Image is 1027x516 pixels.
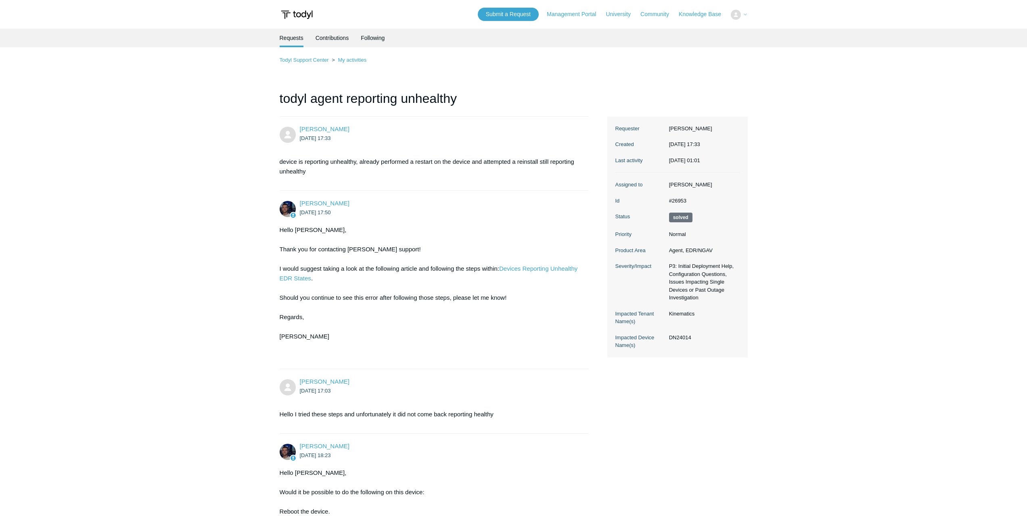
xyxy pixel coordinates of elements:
[615,262,665,270] dt: Severity/Impact
[665,181,740,189] dd: [PERSON_NAME]
[615,197,665,205] dt: Id
[665,334,740,342] dd: DN24014
[615,213,665,221] dt: Status
[280,57,330,63] li: Todyl Support Center
[300,209,331,215] time: 2025-08-01T17:50:42Z
[280,89,589,117] h1: todyl agent reporting unhealthy
[361,29,385,47] a: Following
[280,29,303,47] li: Requests
[280,7,314,22] img: Todyl Support Center Help Center home page
[665,230,740,238] dd: Normal
[615,157,665,165] dt: Last activity
[665,197,740,205] dd: #26953
[615,247,665,255] dt: Product Area
[280,409,581,419] p: Hello I tried these steps and unfortunately it did not come back reporting healthy
[316,29,349,47] a: Contributions
[615,230,665,238] dt: Priority
[338,57,366,63] a: My activities
[669,213,692,222] span: This request has been solved
[300,452,331,458] time: 2025-08-20T18:23:11Z
[615,181,665,189] dt: Assigned to
[615,140,665,148] dt: Created
[300,378,349,385] a: [PERSON_NAME]
[300,443,349,449] span: Connor Davis
[300,200,349,207] span: Connor Davis
[606,10,638,19] a: University
[300,135,331,141] time: 2025-08-01T17:33:10Z
[665,262,740,302] dd: P3: Initial Deployment Help, Configuration Questions, Issues Impacting Single Devices or Past Out...
[300,388,331,394] time: 2025-08-20T17:03:09Z
[300,378,349,385] span: Rolando Tamayo
[280,157,581,176] p: device is reporting unhealthy, already performed a restart on the device and attempted a reinstal...
[640,10,677,19] a: Community
[300,125,349,132] a: [PERSON_NAME]
[665,125,740,133] dd: [PERSON_NAME]
[669,141,700,147] time: 2025-08-01T17:33:10+00:00
[280,265,578,282] a: Devices Reporting Unhealthy EDR States
[615,125,665,133] dt: Requester
[330,57,366,63] li: My activities
[478,8,539,21] a: Submit a Request
[665,247,740,255] dd: Agent, EDR/NGAV
[280,225,581,361] div: Hello [PERSON_NAME], Thank you for contacting [PERSON_NAME] support! I would suggest taking a loo...
[280,57,329,63] a: Todyl Support Center
[547,10,604,19] a: Management Portal
[679,10,729,19] a: Knowledge Base
[669,157,700,163] time: 2025-09-17T01:01:54+00:00
[300,125,349,132] span: Rolando Tamayo
[300,200,349,207] a: [PERSON_NAME]
[615,310,665,326] dt: Impacted Tenant Name(s)
[615,334,665,349] dt: Impacted Device Name(s)
[300,443,349,449] a: [PERSON_NAME]
[665,310,740,318] dd: Kinematics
